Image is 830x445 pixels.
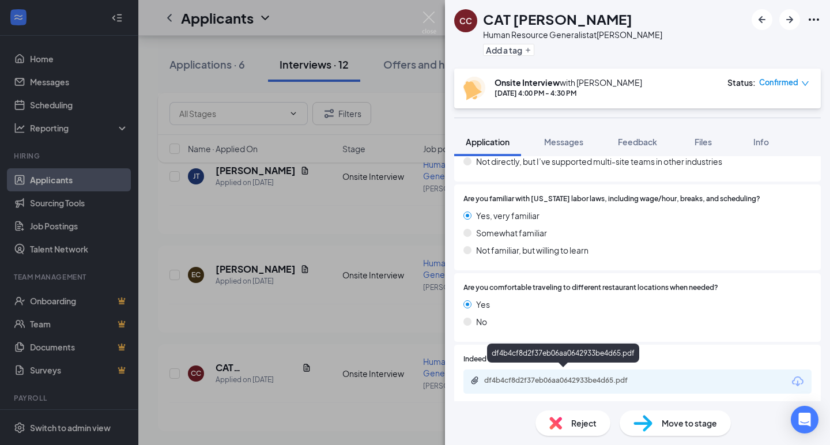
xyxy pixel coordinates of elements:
svg: ArrowRight [783,13,797,27]
span: Yes, very familiar [476,209,539,222]
span: Not directly, but I’ve supported multi-site teams in other industries [476,155,722,168]
div: df4b4cf8d2f37eb06aa0642933be4d65.pdf [487,344,639,363]
b: Onsite Interview [495,77,560,88]
svg: Download [791,375,805,389]
span: Indeed Resume [463,354,514,365]
span: Messages [544,137,583,147]
span: down [801,80,809,88]
h1: CAT [PERSON_NAME] [483,9,632,29]
div: Human Resource Generalist at [PERSON_NAME] [483,29,662,40]
span: Move to stage [662,417,717,429]
span: Application [466,137,510,147]
span: Confirmed [759,77,798,88]
svg: Plus [525,47,531,54]
span: Feedback [618,137,657,147]
span: Files [695,137,712,147]
div: Status : [727,77,756,88]
span: Yes [476,298,490,311]
svg: ArrowLeftNew [755,13,769,27]
button: PlusAdd a tag [483,44,534,56]
svg: Paperclip [470,376,480,385]
div: with [PERSON_NAME] [495,77,642,88]
svg: Ellipses [807,13,821,27]
span: Reject [571,417,597,429]
span: Not familiar, but willing to learn [476,244,588,257]
span: Somewhat familiar [476,227,547,239]
div: CC [459,15,472,27]
div: df4b4cf8d2f37eb06aa0642933be4d65.pdf [484,376,646,385]
a: Paperclipdf4b4cf8d2f37eb06aa0642933be4d65.pdf [470,376,657,387]
button: ArrowRight [779,9,800,30]
span: Info [753,137,769,147]
div: [DATE] 4:00 PM - 4:30 PM [495,88,642,98]
div: Open Intercom Messenger [791,406,818,433]
span: No [476,315,487,328]
span: Are you familiar with [US_STATE] labor laws, including wage/hour, breaks, and scheduling? [463,194,760,205]
button: ArrowLeftNew [752,9,772,30]
span: Are you comfortable traveling to different restaurant locations when needed? [463,282,718,293]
